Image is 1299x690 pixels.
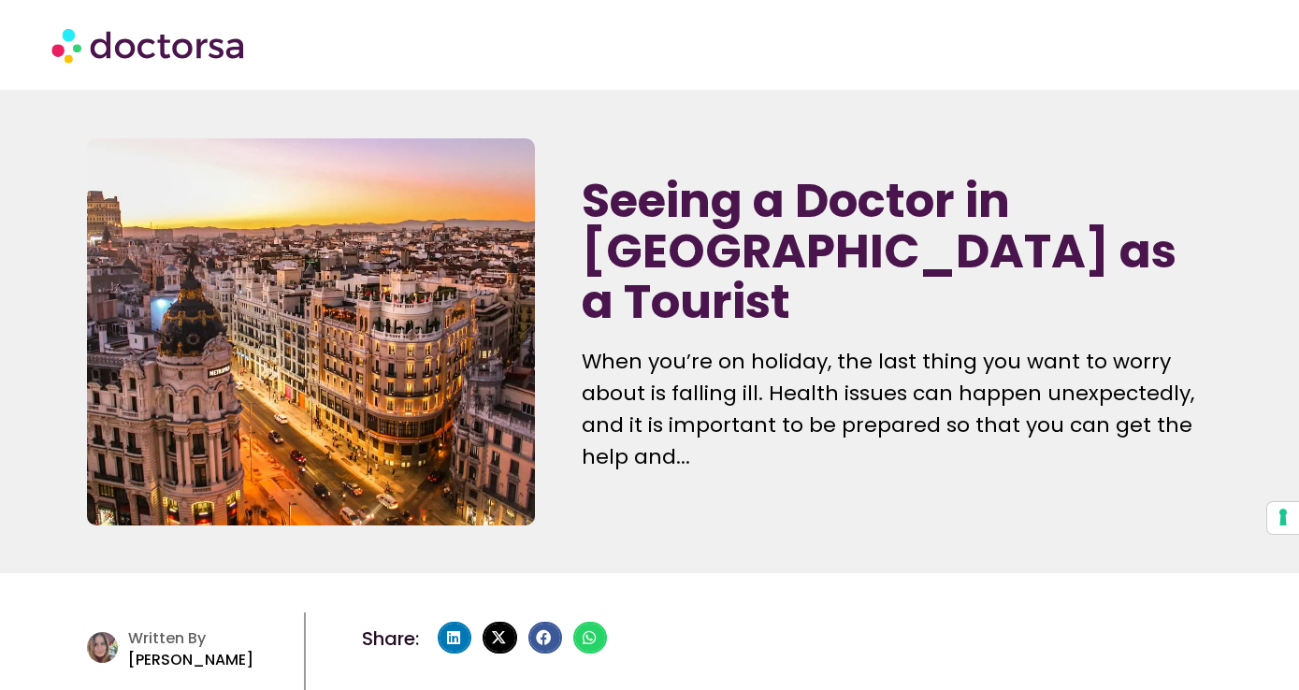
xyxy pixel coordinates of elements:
div: Share on x-twitter [483,622,516,654]
img: author [87,632,118,663]
div: Share on facebook [528,622,562,654]
h4: Share: [362,629,419,648]
img: Seeing a Doctor in Spain as a Tourist - a practical guide for travelers [87,138,535,525]
p: [PERSON_NAME] [128,647,295,673]
button: Your consent preferences for tracking technologies [1267,502,1299,534]
h4: Written By [128,629,295,647]
div: Share on linkedin [438,622,471,654]
div: Share on whatsapp [573,622,607,654]
h1: Seeing a Doctor in [GEOGRAPHIC_DATA] as a Tourist [582,176,1211,327]
p: When you’re on holiday, the last thing you want to worry about is falling ill. Health issues can ... [582,346,1211,473]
